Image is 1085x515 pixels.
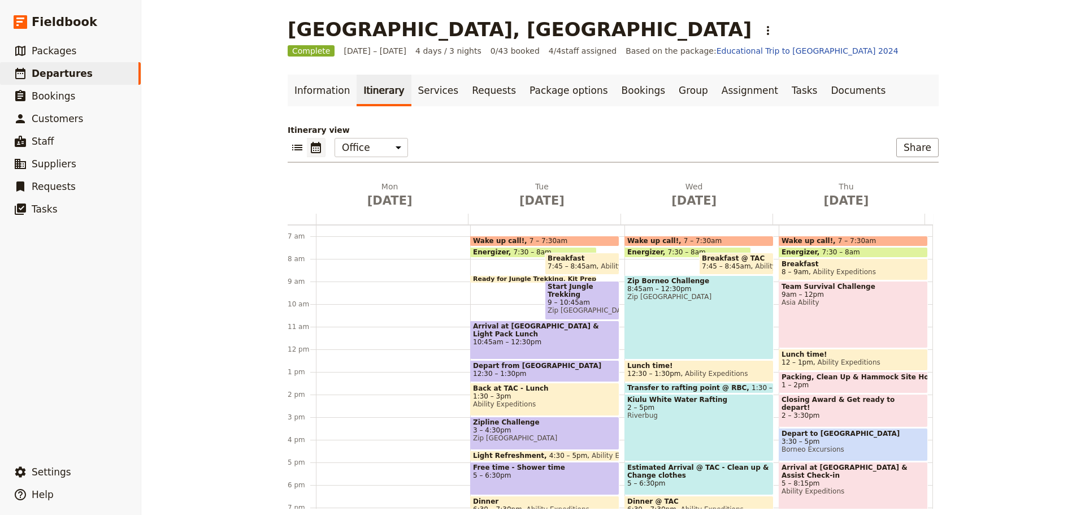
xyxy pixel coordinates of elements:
[473,384,617,392] span: Back at TAC - Lunch
[782,350,925,358] span: Lunch time!
[620,181,772,214] button: Wed [DATE]
[779,281,928,348] div: Team Survival Challenge9am – 12pmAsia Ability
[779,258,928,280] div: Breakfast8 – 9amAbility Expeditions
[514,248,552,256] span: 7:30 – 8am
[32,489,54,500] span: Help
[782,373,925,381] span: Packing, Clean Up & Hammock Site Housekeeping
[288,435,316,444] div: 4 pm
[473,400,617,408] span: Ability Expeditions
[627,479,771,487] span: 5 – 6:30pm
[32,14,97,31] span: Fieldbook
[782,283,925,291] span: Team Survival Challenge
[624,383,774,393] div: Transfer to rafting point @ RBC1:30 – 2pm
[715,75,785,106] a: Assignment
[782,412,925,419] span: 2 – 3:30pm
[545,253,619,275] div: Breakfast7:45 – 8:45amAbility Expeditions
[473,471,617,479] span: 5 – 6:30pm
[782,260,925,268] span: Breakfast
[782,248,822,256] span: Energizer
[522,505,589,513] span: Ability Expeditions
[782,291,925,298] span: 9am – 12pm
[473,497,617,505] span: Dinner
[668,248,706,256] span: 7:30 – 8am
[288,322,316,331] div: 11 am
[288,390,316,399] div: 2 pm
[676,505,744,513] span: Ability Expeditions
[473,370,526,378] span: 12:30 – 1:30pm
[779,349,928,371] div: Lunch time!12 – 1pmAbility Expeditions
[288,254,316,263] div: 8 am
[473,338,617,346] span: 10:45am – 12:30pm
[473,505,522,513] span: 6:30 – 7:30pm
[624,236,774,246] div: Wake up call!7 – 7:30am
[288,18,752,41] h1: [GEOGRAPHIC_DATA], [GEOGRAPHIC_DATA]
[824,75,892,106] a: Documents
[548,254,617,262] span: Breakfast
[470,462,619,495] div: Free time - Shower time5 – 6:30pm
[624,275,774,360] div: Zip Borneo Challenge8:45am – 12:30pmZip [GEOGRAPHIC_DATA]
[288,367,316,376] div: 1 pm
[779,394,928,427] div: Closing Award & Get ready to depart!2 – 3:30pm
[288,481,316,490] div: 6 pm
[782,487,925,495] span: Ability Expeditions
[32,181,76,192] span: Requests
[627,277,771,285] span: Zip Borneo Challenge
[782,237,838,245] span: Wake up call!
[782,358,813,366] span: 12 – 1pm
[548,283,617,298] span: Start Jungle Trekking
[473,464,617,471] span: Free time - Shower time
[545,281,619,320] div: Start Jungle Trekking9 – 10:45amZip [GEOGRAPHIC_DATA]
[415,45,481,57] span: 4 days / 3 nights
[627,412,771,419] span: Riverbug
[523,75,614,106] a: Package options
[473,452,549,460] span: Light Refreshment
[717,46,899,55] a: Educational Trip to [GEOGRAPHIC_DATA] 2024
[627,293,771,301] span: Zip [GEOGRAPHIC_DATA]
[288,277,316,286] div: 9 am
[772,181,925,214] button: Thu [DATE]
[702,254,771,262] span: Breakfast @ TAC
[288,413,316,422] div: 3 pm
[627,237,684,245] span: Wake up call!
[751,262,818,270] span: Ability Expeditions
[680,370,748,378] span: Ability Expeditions
[627,384,752,392] span: Transfer to rafting point @ RBC
[288,75,357,106] a: Information
[470,383,619,416] div: Back at TAC - Lunch1:30 – 3pmAbility Expeditions
[702,262,751,270] span: 7:45 – 8:45am
[473,392,617,400] span: 1:30 – 3pm
[548,298,617,306] span: 9 – 10:45am
[288,300,316,309] div: 10 am
[684,237,722,245] span: 7 – 7:30am
[549,45,617,57] span: 4 / 4 staff assigned
[782,381,809,389] span: 1 – 2pm
[470,247,597,258] div: Energizer7:30 – 8am
[779,371,928,393] div: Packing, Clean Up & Hammock Site Housekeeping1 – 2pm
[615,75,672,106] a: Bookings
[288,232,316,241] div: 7 am
[624,247,751,258] div: Energizer7:30 – 8am
[32,113,83,124] span: Customers
[307,138,325,157] button: Calendar view
[782,464,925,479] span: Arrival at [GEOGRAPHIC_DATA] & Assist Check-in
[473,237,530,245] span: Wake up call!
[627,404,771,412] span: 2 – 5pm
[472,192,611,209] span: [DATE]
[587,452,654,460] span: Ability Expeditions
[627,362,771,370] span: Lunch time!
[320,192,459,209] span: [DATE]
[758,21,778,40] button: Actions
[491,45,540,57] span: 0/43 booked
[782,268,809,276] span: 8 – 9am
[624,360,774,382] div: Lunch time!12:30 – 1:30pmAbility Expeditions
[627,505,676,513] span: 6:30 – 7:30pm
[809,268,876,276] span: Ability Expeditions
[548,262,597,270] span: 7:45 – 8:45am
[626,45,898,57] span: Based on the package:
[473,418,617,426] span: Zipline Challenge
[288,45,335,57] span: Complete
[288,124,939,136] p: Itinerary view
[32,158,76,170] span: Suppliers
[699,253,774,275] div: Breakfast @ TAC7:45 – 8:45amAbility Expeditions
[32,68,93,79] span: Departures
